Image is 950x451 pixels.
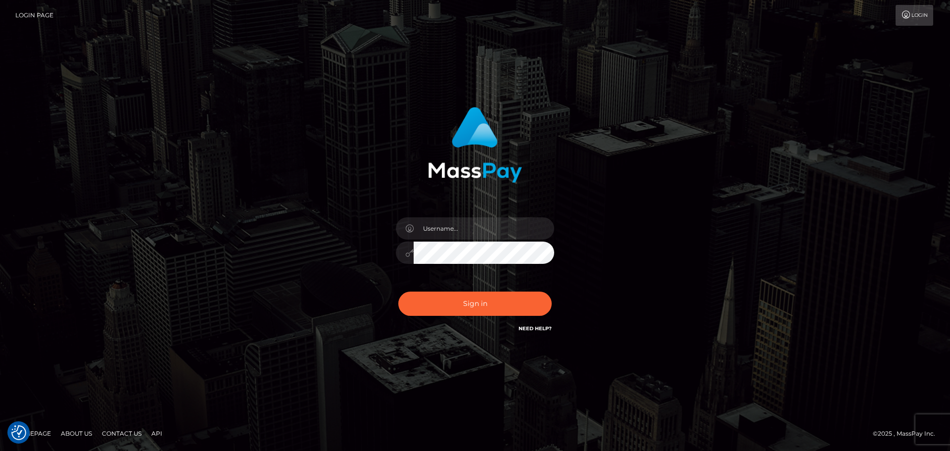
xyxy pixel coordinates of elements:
[98,426,145,441] a: Contact Us
[896,5,933,26] a: Login
[11,426,55,441] a: Homepage
[873,428,943,439] div: © 2025 , MassPay Inc.
[519,325,552,332] a: Need Help?
[57,426,96,441] a: About Us
[147,426,166,441] a: API
[15,5,53,26] a: Login Page
[398,292,552,316] button: Sign in
[11,425,26,440] button: Consent Preferences
[11,425,26,440] img: Revisit consent button
[414,217,554,240] input: Username...
[428,107,522,183] img: MassPay Login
